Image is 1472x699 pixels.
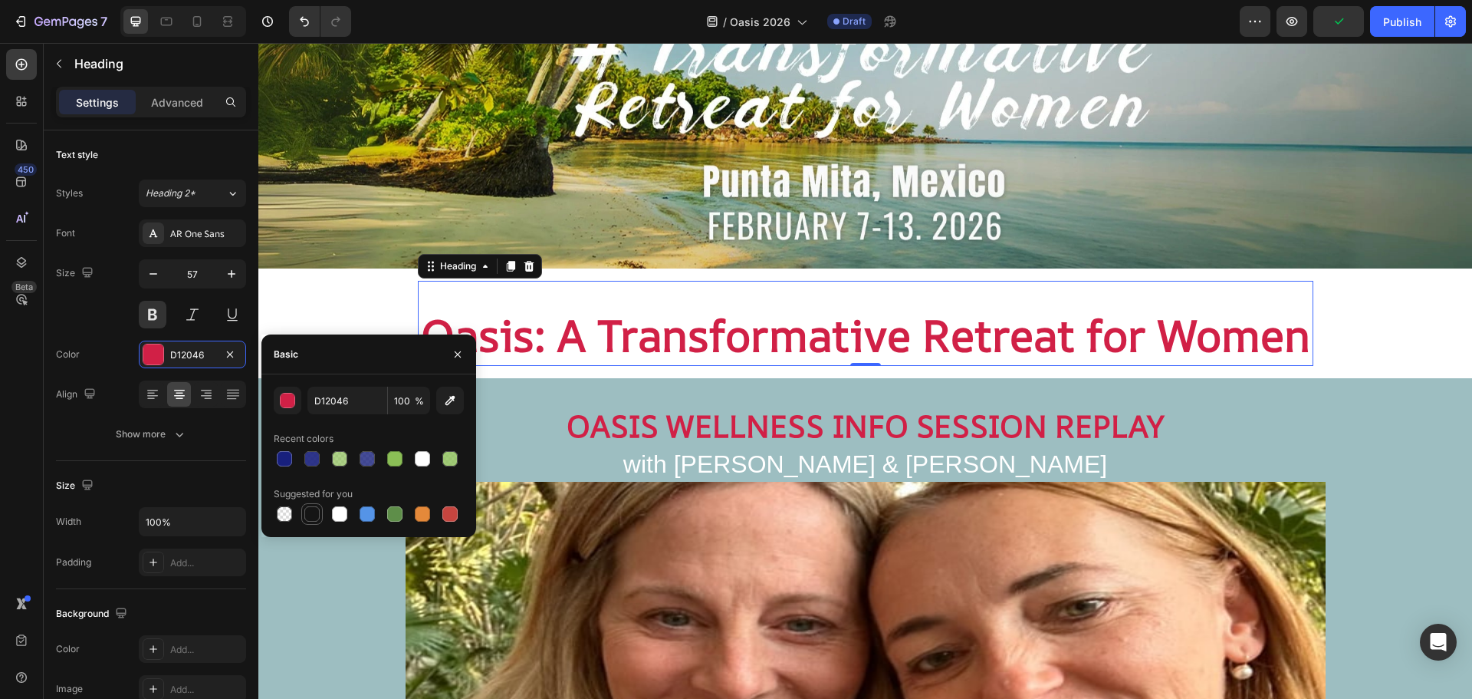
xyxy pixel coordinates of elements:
[170,348,215,362] div: D12046
[56,515,81,529] div: Width
[56,682,83,696] div: Image
[15,163,37,176] div: 450
[56,148,98,162] div: Text style
[723,14,727,30] span: /
[56,226,75,240] div: Font
[56,384,99,405] div: Align
[11,281,37,293] div: Beta
[151,94,203,110] p: Advanced
[100,12,107,31] p: 7
[170,556,242,570] div: Add...
[140,508,245,536] input: Auto
[170,683,242,697] div: Add...
[170,643,242,657] div: Add...
[289,6,351,37] div: Undo/Redo
[56,263,97,284] div: Size
[56,556,91,569] div: Padding
[116,427,187,442] div: Show more
[170,227,242,241] div: AR One Sans
[415,394,424,408] span: %
[843,15,866,28] span: Draft
[56,642,80,656] div: Color
[56,186,83,200] div: Styles
[274,432,333,446] div: Recent colors
[274,487,353,501] div: Suggested for you
[307,387,387,414] input: Eg: FFFFFF
[1420,624,1457,661] div: Open Intercom Messenger
[139,180,246,207] button: Heading 2*
[74,54,240,73] p: Heading
[274,348,298,361] div: Basic
[1370,6,1434,37] button: Publish
[146,186,195,200] span: Heading 2*
[56,604,130,625] div: Background
[6,6,114,37] button: 7
[1383,14,1421,30] div: Publish
[76,94,119,110] p: Settings
[56,420,246,448] button: Show more
[258,43,1472,699] iframe: Design area
[730,14,790,30] span: Oasis 2026
[56,348,80,361] div: Color
[56,476,97,496] div: Size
